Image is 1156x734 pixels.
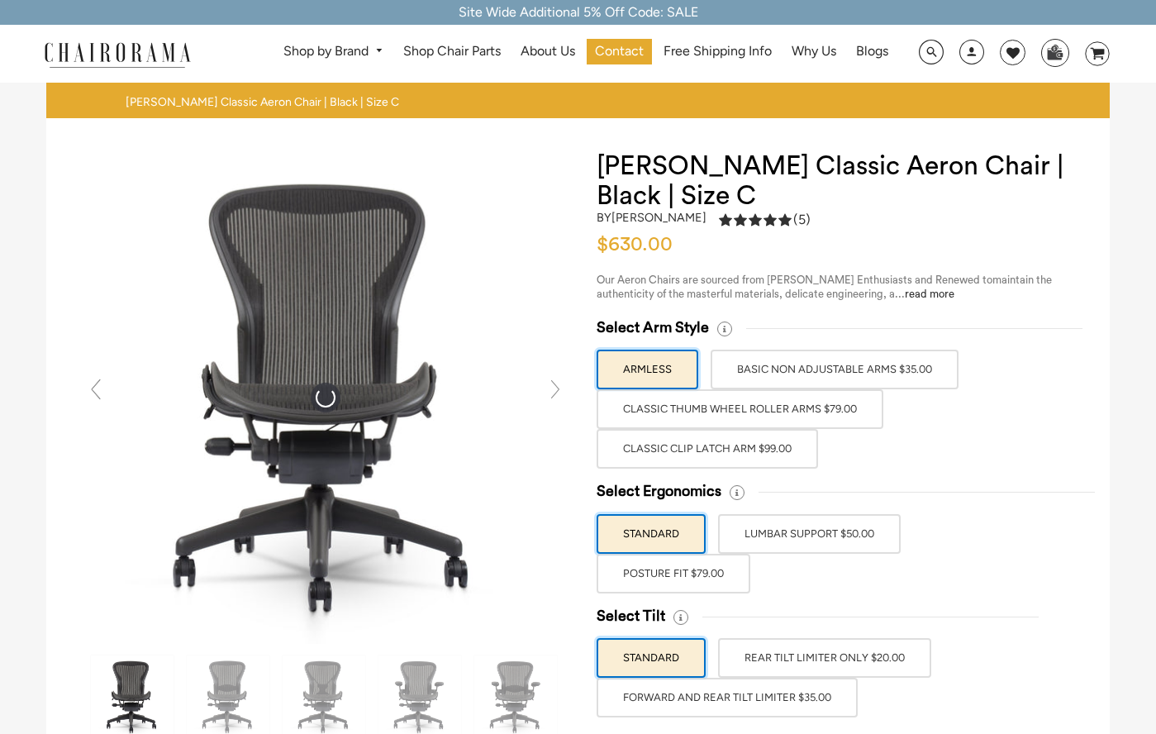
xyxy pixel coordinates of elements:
span: Select Ergonomics [597,482,721,501]
label: STANDARD [597,638,706,678]
a: Shop Chair Parts [395,39,509,64]
label: Classic Thumb Wheel Roller Arms $79.00 [597,389,883,429]
nav: DesktopNavigation [270,39,901,69]
img: chairorama [35,40,200,69]
label: LUMBAR SUPPORT $50.00 [718,514,901,554]
div: 5.0 rating (5 votes) [719,211,811,228]
h1: [PERSON_NAME] Classic Aeron Chair | Black | Size C [597,151,1077,211]
a: About Us [512,39,583,64]
span: Why Us [792,43,836,60]
span: Blogs [856,43,888,60]
img: Herman Miller Classic Aeron Chair | Black | Size C - chairorama [79,151,572,644]
label: ARMLESS [597,350,698,389]
a: Free Shipping Info [655,39,780,64]
span: [PERSON_NAME] Classic Aeron Chair | Black | Size C [126,95,399,110]
label: FORWARD AND REAR TILT LIMITER $35.00 [597,678,858,717]
label: Classic Clip Latch Arm $99.00 [597,429,818,469]
label: REAR TILT LIMITER ONLY $20.00 [718,638,931,678]
a: Blogs [848,39,897,64]
a: [PERSON_NAME] [611,210,706,225]
label: POSTURE FIT $79.00 [597,554,750,593]
img: WhatsApp_Image_2024-07-12_at_16.23.01.webp [1042,40,1068,64]
span: Shop Chair Parts [403,43,501,60]
a: Why Us [783,39,844,64]
a: read more [905,288,954,299]
span: Our Aeron Chairs are sourced from [PERSON_NAME] Enthusiasts and Renewed to [597,274,992,285]
a: Shop by Brand [275,39,392,64]
span: Select Tilt [597,607,665,626]
span: $630.00 [597,235,673,255]
span: Free Shipping Info [664,43,772,60]
nav: breadcrumbs [126,95,405,110]
span: About Us [521,43,575,60]
label: STANDARD [597,514,706,554]
label: BASIC NON ADJUSTABLE ARMS $35.00 [711,350,959,389]
span: Contact [595,43,644,60]
a: Herman Miller Classic Aeron Chair | Black | Size C - chairorama [79,388,572,404]
span: Select Arm Style [597,318,709,337]
a: Contact [587,39,652,64]
a: 5.0 rating (5 votes) [719,211,811,233]
h2: by [597,211,706,225]
span: (5) [793,212,811,229]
